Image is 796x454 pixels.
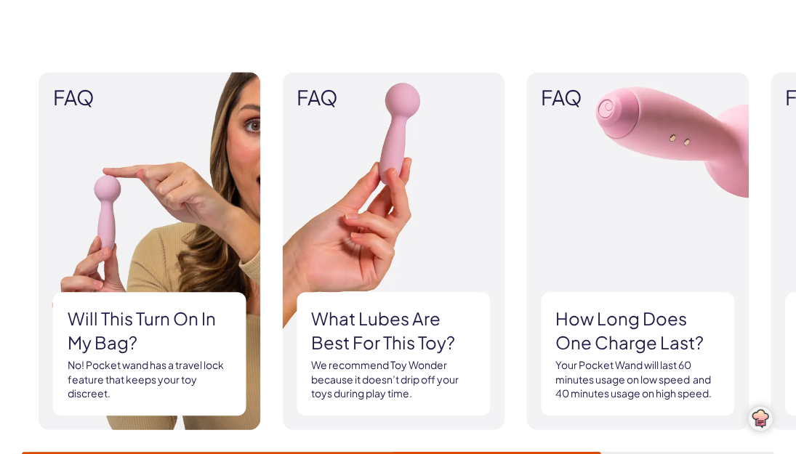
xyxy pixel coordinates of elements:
[542,86,735,109] span: FAQ
[68,307,232,355] h3: Will this turn on in my bag?
[53,86,246,109] span: FAQ
[297,86,491,109] span: FAQ
[312,358,476,401] p: We recommend Toy Wonder because it doesn’t drip off your toys during play time.
[556,358,720,401] p: Your Pocket Wand will last 60 minutes usage on low speed and 40 minutes usage on high speed.
[68,358,232,401] p: No! Pocket wand has a travel lock feature that keeps your toy discreet.
[312,307,476,355] h3: What lubes are best for this toy?
[556,307,720,355] h3: How long does one charge last?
